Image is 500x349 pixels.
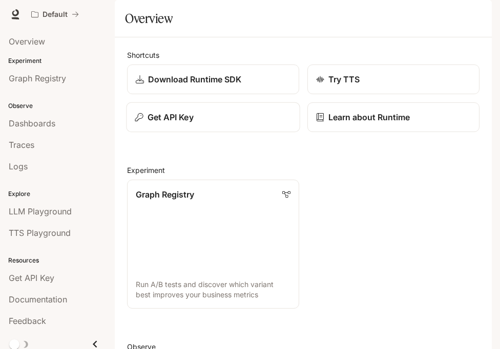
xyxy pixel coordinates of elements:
[126,102,300,133] button: Get API Key
[127,64,299,94] a: Download Runtime SDK
[127,50,480,60] h2: Shortcuts
[127,165,480,176] h2: Experiment
[148,111,194,123] p: Get API Key
[27,4,84,25] button: All workspaces
[307,102,480,132] a: Learn about Runtime
[328,111,410,123] p: Learn about Runtime
[328,73,360,85] p: Try TTS
[307,64,480,94] a: Try TTS
[43,10,68,19] p: Default
[148,73,241,85] p: Download Runtime SDK
[125,8,173,29] h1: Overview
[127,180,299,309] a: Graph RegistryRun A/B tests and discover which variant best improves your business metrics
[136,188,194,201] p: Graph Registry
[136,279,290,300] p: Run A/B tests and discover which variant best improves your business metrics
